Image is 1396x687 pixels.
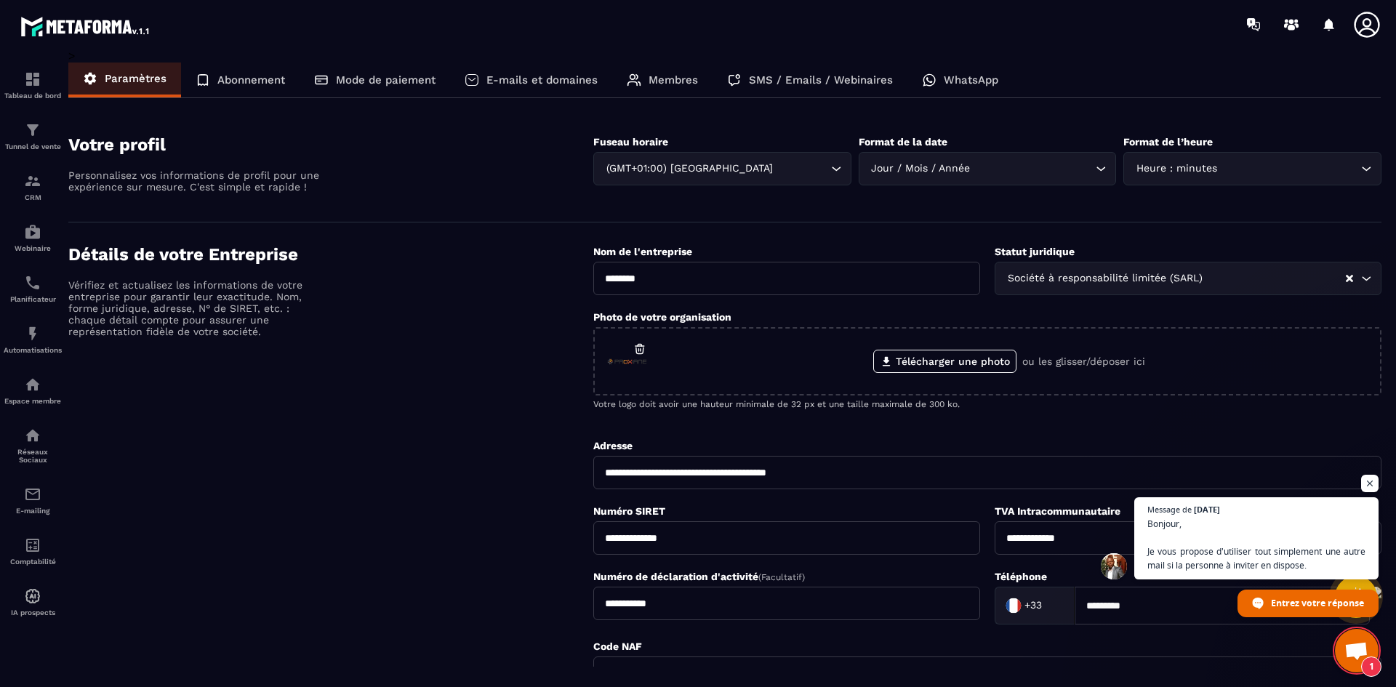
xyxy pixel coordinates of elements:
[4,507,62,515] p: E-mailing
[1004,270,1206,286] span: Société à responsabilité limitée (SARL)
[4,295,62,303] p: Planificateur
[4,526,62,576] a: accountantaccountantComptabilité
[24,376,41,393] img: automations
[24,71,41,88] img: formation
[4,111,62,161] a: formationformationTunnel de vente
[758,572,805,582] span: (Facultatif)
[105,72,167,85] p: Paramètres
[593,571,805,582] label: Numéro de déclaration d'activité
[217,73,285,87] p: Abonnement
[593,640,642,652] label: Code NAF
[859,152,1117,185] div: Search for option
[749,73,893,87] p: SMS / Emails / Webinaires
[649,73,698,87] p: Membres
[24,172,41,190] img: formation
[4,397,62,405] p: Espace membre
[4,193,62,201] p: CRM
[995,246,1075,257] label: Statut juridique
[1045,595,1059,616] input: Search for option
[4,263,62,314] a: schedulerschedulerPlanificateur
[1271,590,1364,616] span: Entrez votre réponse
[4,92,62,100] p: Tableau de bord
[20,13,151,39] img: logo
[4,60,62,111] a: formationformationTableau de bord
[4,161,62,212] a: formationformationCRM
[4,608,62,616] p: IA prospects
[24,274,41,292] img: scheduler
[4,365,62,416] a: automationsautomationsEspace membre
[1123,152,1381,185] div: Search for option
[4,244,62,252] p: Webinaire
[995,571,1047,582] label: Téléphone
[593,311,731,323] label: Photo de votre organisation
[68,279,323,337] p: Vérifiez et actualisez les informations de votre entreprise pour garantir leur exactitude. Nom, f...
[336,73,436,87] p: Mode de paiement
[1022,355,1145,367] p: ou les glisser/déposer ici
[1123,136,1213,148] label: Format de l’heure
[24,427,41,444] img: social-network
[1194,505,1220,513] span: [DATE]
[995,262,1381,295] div: Search for option
[995,505,1120,517] label: TVA Intracommunautaire
[4,558,62,566] p: Comptabilité
[1024,598,1042,613] span: +33
[24,587,41,605] img: automations
[486,73,598,87] p: E-mails et domaines
[68,134,593,155] h4: Votre profil
[4,346,62,354] p: Automatisations
[995,587,1075,624] div: Search for option
[593,152,851,185] div: Search for option
[859,136,947,148] label: Format de la date
[68,169,323,193] p: Personnalisez vos informations de profil pour une expérience sur mesure. C'est simple et rapide !
[24,325,41,342] img: automations
[1335,629,1379,672] a: Ouvrir le chat
[974,161,1093,177] input: Search for option
[4,142,62,150] p: Tunnel de vente
[593,136,668,148] label: Fuseau horaire
[1147,517,1365,572] span: Bonjour, Je vous propose d'utiliser tout simplement une autre mail si la personne à inviter en di...
[593,505,665,517] label: Numéro SIRET
[4,448,62,464] p: Réseaux Sociaux
[999,591,1028,620] img: Country Flag
[24,121,41,139] img: formation
[4,475,62,526] a: emailemailE-mailing
[4,212,62,263] a: automationsautomationsWebinaire
[1206,270,1344,286] input: Search for option
[593,440,633,451] label: Adresse
[1147,505,1192,513] span: Message de
[593,246,692,257] label: Nom de l'entreprise
[24,223,41,241] img: automations
[603,161,776,177] span: (GMT+01:00) [GEOGRAPHIC_DATA]
[944,73,998,87] p: WhatsApp
[68,244,593,265] h4: Détails de votre Entreprise
[593,399,1381,409] p: Votre logo doit avoir une hauteur minimale de 32 px et une taille maximale de 300 ko.
[1220,161,1357,177] input: Search for option
[1133,161,1220,177] span: Heure : minutes
[868,161,974,177] span: Jour / Mois / Année
[1346,273,1353,284] button: Clear Selected
[24,537,41,554] img: accountant
[1361,656,1381,677] span: 1
[4,416,62,475] a: social-networksocial-networkRéseaux Sociaux
[4,314,62,365] a: automationsautomationsAutomatisations
[24,486,41,503] img: email
[873,350,1016,373] label: Télécharger une photo
[776,161,827,177] input: Search for option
